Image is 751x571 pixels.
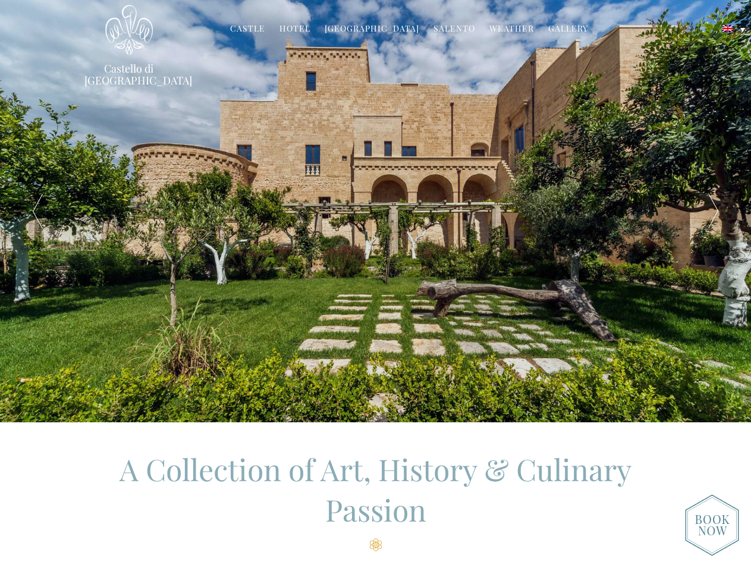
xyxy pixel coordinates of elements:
img: English [722,25,733,32]
a: [GEOGRAPHIC_DATA] [325,23,419,36]
a: Hotel [279,23,310,36]
a: Castello di [GEOGRAPHIC_DATA] [84,62,174,86]
span: A Collection of Art, History & Culinary Passion [120,449,631,529]
img: Castello di Ugento [105,5,153,55]
img: new-booknow.png [685,494,739,556]
a: Salento [433,23,475,36]
a: Weather [489,23,534,36]
a: Gallery [548,23,588,36]
a: Castle [230,23,265,36]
